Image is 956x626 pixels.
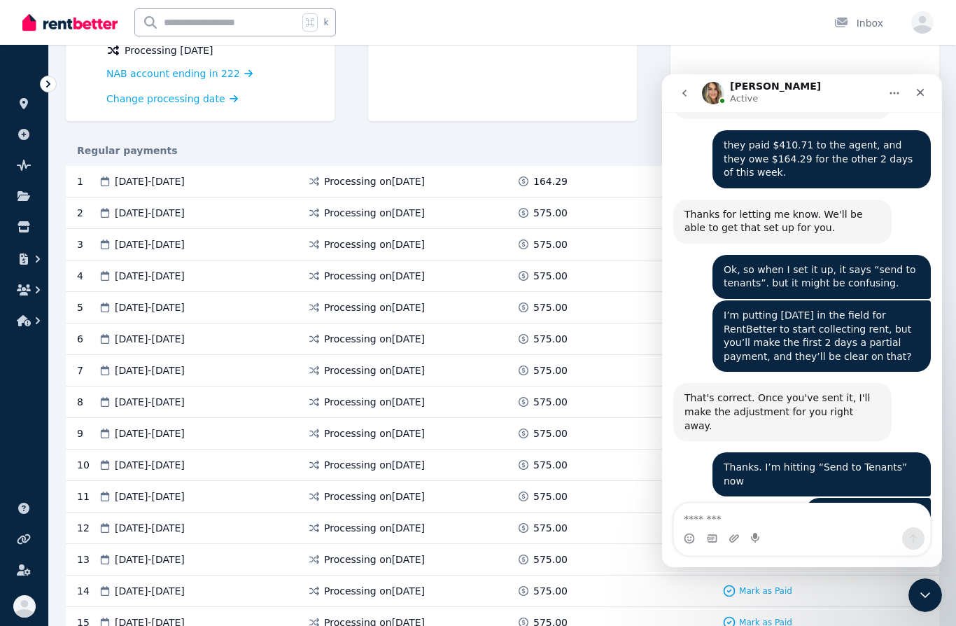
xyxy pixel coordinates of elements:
span: [DATE] - [DATE] [115,426,185,440]
span: Processing on [DATE] [324,395,425,409]
iframe: Intercom live chat [662,74,942,567]
span: 575.00 [533,458,568,472]
div: 11 [77,489,98,503]
span: [DATE] - [DATE] [115,206,185,220]
span: [DATE] - [DATE] [115,332,185,346]
span: Processing on [DATE] [324,489,425,503]
div: 5 [77,300,98,314]
span: Processing on [DATE] [324,552,425,566]
div: 9 [77,426,98,440]
span: [DATE] - [DATE] [115,489,185,503]
span: [DATE] - [DATE] [115,237,185,251]
span: Processing on [DATE] [324,584,425,598]
div: 3 [77,237,98,251]
span: Processing on [DATE] [324,521,425,535]
span: Processing on [DATE] [324,269,425,283]
a: Change processing date [106,92,238,106]
div: 2 [77,206,98,220]
span: Processing on [DATE] [324,174,425,188]
span: 164.29 [533,174,568,188]
span: NAB account ending in 222 [106,68,240,79]
div: 13 [77,552,98,566]
span: Processing on [DATE] [324,300,425,314]
div: Regular payments [66,144,939,158]
span: [DATE] - [DATE] [115,174,185,188]
div: 12 [77,521,98,535]
span: 575.00 [533,395,568,409]
span: Processing [DATE] [125,43,213,57]
div: 8 [77,395,98,409]
span: [DATE] - [DATE] [115,269,185,283]
span: 575.00 [533,552,568,566]
iframe: Intercom live chat [908,578,942,612]
span: 575.00 [533,269,568,283]
div: 6 [77,332,98,346]
span: 575.00 [533,521,568,535]
span: Processing on [DATE] [324,363,425,377]
span: Processing on [DATE] [324,458,425,472]
span: Processing on [DATE] [324,332,425,346]
span: [DATE] - [DATE] [115,458,185,472]
div: 7 [77,363,98,377]
span: Mark as Paid [739,585,792,597]
span: Processing on [DATE] [324,206,425,220]
div: 10 [77,458,98,472]
span: [DATE] - [DATE] [115,584,185,598]
span: 575.00 [533,300,568,314]
span: 575.00 [533,332,568,346]
span: 575.00 [533,363,568,377]
span: [DATE] - [DATE] [115,300,185,314]
div: 14 [77,584,98,598]
span: 575.00 [533,584,568,598]
span: Processing on [DATE] [324,237,425,251]
span: 575.00 [533,489,568,503]
span: k [323,17,328,28]
span: Processing on [DATE] [324,426,425,440]
div: Inbox [834,16,883,30]
div: 4 [77,269,98,283]
span: 575.00 [533,237,568,251]
span: Change processing date [106,92,225,106]
span: [DATE] - [DATE] [115,521,185,535]
span: [DATE] - [DATE] [115,552,185,566]
div: 1 [77,174,98,188]
span: [DATE] - [DATE] [115,363,185,377]
span: 575.00 [533,206,568,220]
span: 575.00 [533,426,568,440]
span: [DATE] - [DATE] [115,395,185,409]
img: RentBetter [22,12,118,33]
